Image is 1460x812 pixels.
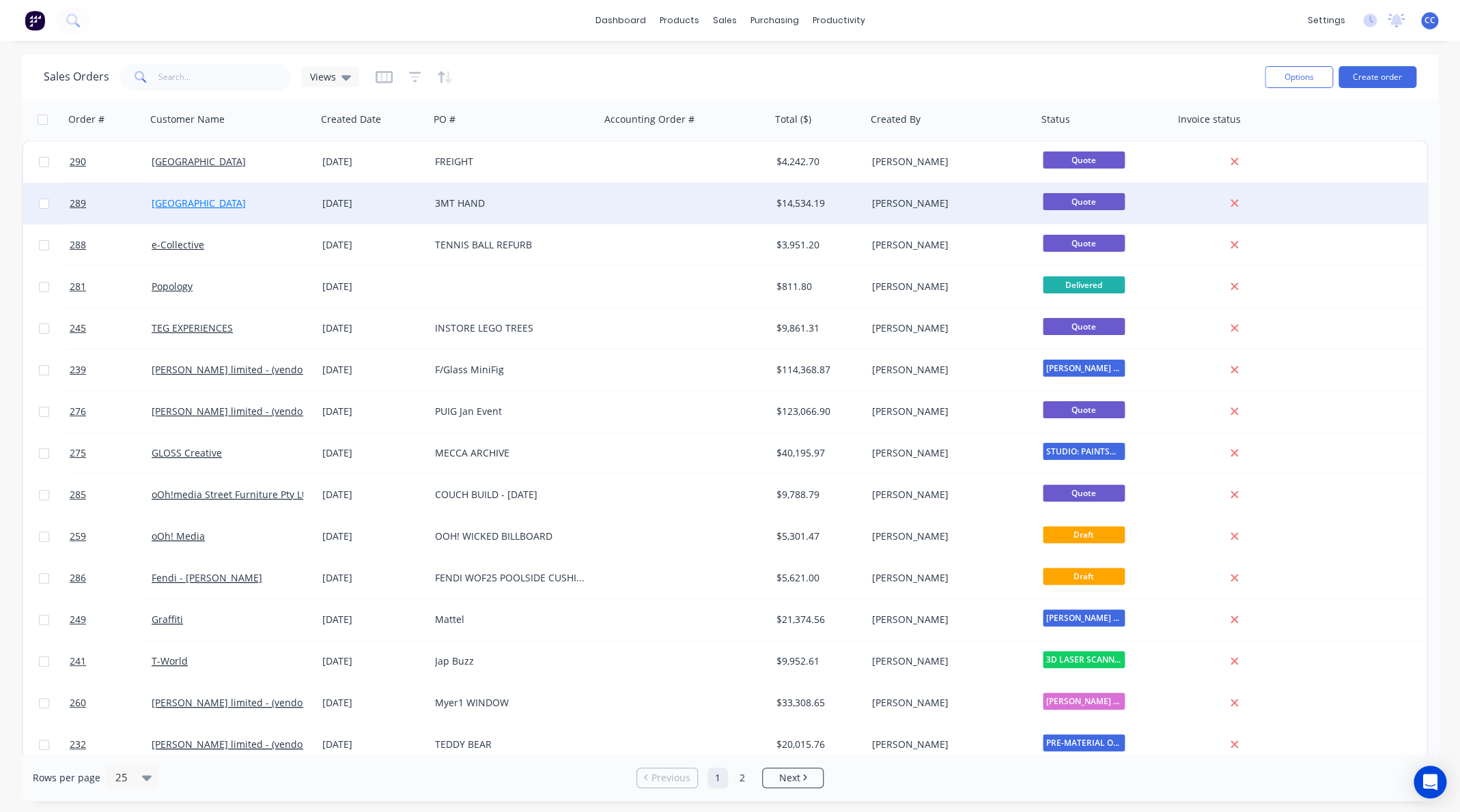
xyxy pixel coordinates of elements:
[70,321,86,335] span: 245
[70,141,152,182] a: 290
[70,599,152,640] a: 249
[322,738,424,751] div: [DATE]
[706,10,744,31] div: sales
[152,405,356,418] a: [PERSON_NAME] limited - (vendor #7008950)
[435,446,587,460] div: MECCA ARCHIVE
[435,155,587,169] div: FREIGHT
[70,696,86,710] span: 260
[322,321,424,335] div: [DATE]
[152,238,204,251] a: e-Collective
[732,768,753,788] a: Page 2
[1043,235,1125,252] span: Quote
[322,613,424,626] div: [DATE]
[776,405,857,418] div: $123,066.90
[806,10,872,31] div: productivity
[434,113,455,126] div: PO #
[1043,193,1125,210] span: Quote
[70,308,152,349] a: 245
[70,266,152,307] a: 281
[322,446,424,460] div: [DATE]
[872,363,1024,377] div: [PERSON_NAME]
[589,10,653,31] a: dashboard
[1041,113,1070,126] div: Status
[872,321,1024,335] div: [PERSON_NAME]
[776,238,857,252] div: $3,951.20
[70,391,152,432] a: 276
[872,654,1024,668] div: [PERSON_NAME]
[152,654,188,667] a: T-World
[322,488,424,502] div: [DATE]
[435,197,587,210] div: 3MT HAND
[1043,484,1125,502] span: Quote
[435,654,587,668] div: Jap Buzz
[322,155,424,169] div: [DATE]
[435,571,587,585] div: FENDI WOF25 POOLSIDE CUSHIONS & SCATTERS40X40
[776,446,857,460] div: $40,195.97
[872,238,1024,252] div: [PERSON_NAME]
[70,724,152,765] a: 232
[653,10,706,31] div: products
[637,771,697,785] a: Previous page
[435,405,587,418] div: PUIG Jan Event
[872,446,1024,460] div: [PERSON_NAME]
[70,349,152,390] a: 239
[70,641,152,682] a: 241
[435,363,587,377] div: F/Glass MiniFig
[1424,14,1435,27] span: CC
[1043,651,1125,668] span: 3D LASER SCANNE...
[1265,66,1333,88] button: Options
[321,113,381,126] div: Created Date
[872,488,1024,502] div: [PERSON_NAME]
[435,738,587,751] div: TEDDY BEAR
[1043,401,1125,418] span: Quote
[776,363,857,377] div: $114,368.87
[152,530,205,542] a: oOh! Media
[70,224,152,265] a: 288
[1301,10,1352,31] div: settings
[435,530,587,543] div: OOH! WICKED BILLBOARD
[1043,276,1125,293] span: Delivered
[322,238,424,252] div: [DATE]
[70,613,86,626] span: 249
[70,280,86,293] span: 281
[152,363,356,376] a: [PERSON_NAME] limited - (vendor #7008950)
[1043,526,1125,543] span: Draft
[775,113,811,126] div: Total ($)
[44,70,109,83] h1: Sales Orders
[70,155,86,169] span: 290
[776,155,857,169] div: $4,242.70
[707,768,728,788] a: Page 1 is your current page
[1043,609,1125,626] span: [PERSON_NAME] - DESIGN
[322,530,424,543] div: [DATE]
[1043,568,1125,585] span: Draft
[70,197,86,210] span: 289
[776,280,857,293] div: $811.80
[152,738,356,751] a: [PERSON_NAME] limited - (vendor #7008950)
[150,113,225,126] div: Customer Name
[776,738,857,751] div: $20,015.76
[1043,734,1125,751] span: PRE-MATERIAL OR...
[776,530,857,543] div: $5,301.47
[872,738,1024,751] div: [PERSON_NAME]
[152,613,183,626] a: Graffiti
[1043,693,1125,710] span: [PERSON_NAME] - DESIGN
[322,405,424,418] div: [DATE]
[70,474,152,515] a: 285
[631,768,829,788] ul: Pagination
[152,155,246,168] a: [GEOGRAPHIC_DATA]
[70,363,86,377] span: 239
[1414,766,1446,798] div: Open Intercom Messenger
[776,321,857,335] div: $9,861.31
[872,155,1024,169] div: [PERSON_NAME]
[310,70,336,84] span: Views
[70,433,152,474] a: 275
[872,280,1024,293] div: [PERSON_NAME]
[1043,443,1125,460] span: STUDIO: PAINTSH...
[70,682,152,723] a: 260
[776,571,857,585] div: $5,621.00
[435,613,587,626] div: Mattel
[70,238,86,252] span: 288
[651,771,690,785] span: Previous
[1043,360,1125,377] span: [PERSON_NAME] - DESIGN
[776,654,857,668] div: $9,952.61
